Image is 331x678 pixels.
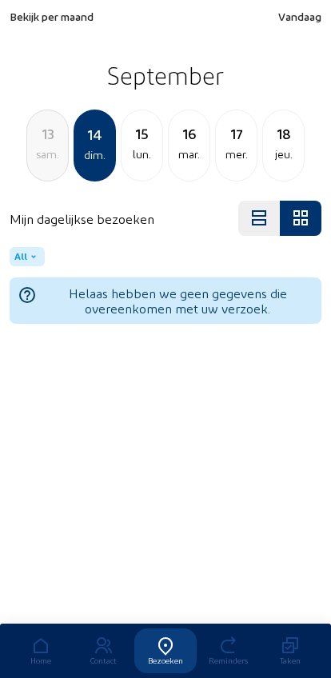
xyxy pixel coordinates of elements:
a: Contact [72,628,134,673]
span: Vandaag [278,10,321,23]
div: jeu. [263,145,304,164]
div: 16 [169,122,209,145]
mat-icon: help_outline [18,285,37,316]
div: 18 [263,122,304,145]
div: dim. [75,146,114,165]
div: 17 [216,122,257,145]
h2: September [10,55,321,95]
div: 15 [122,122,162,145]
div: lun. [122,145,162,164]
a: Taken [259,628,321,673]
div: Taken [259,656,321,665]
a: Home [10,628,72,673]
span: Bekijk per maand [10,10,94,23]
a: Bezoeken [134,628,197,673]
span: All [14,250,27,263]
div: mer. [216,145,257,164]
h4: Mijn dagelijkse bezoeken [10,211,154,226]
div: 13 [27,122,68,145]
div: Reminders [197,656,259,665]
div: Contact [72,656,134,665]
div: sam. [27,145,68,164]
a: Reminders [197,628,259,673]
span: Helaas hebben we geen gegevens die overeenkomen met uw verzoek. [42,285,313,316]
div: Bezoeken [134,656,197,665]
div: Home [10,656,72,665]
div: 14 [75,123,114,146]
div: mar. [169,145,209,164]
